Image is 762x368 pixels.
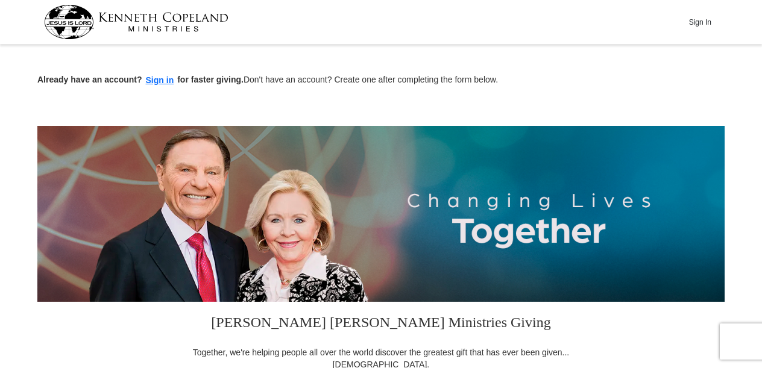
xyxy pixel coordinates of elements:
strong: Already have an account? for faster giving. [37,75,244,84]
button: Sign in [142,73,178,87]
h3: [PERSON_NAME] [PERSON_NAME] Ministries Giving [185,302,577,346]
p: Don't have an account? Create one after completing the form below. [37,73,725,87]
img: kcm-header-logo.svg [44,5,228,39]
button: Sign In [682,13,718,31]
